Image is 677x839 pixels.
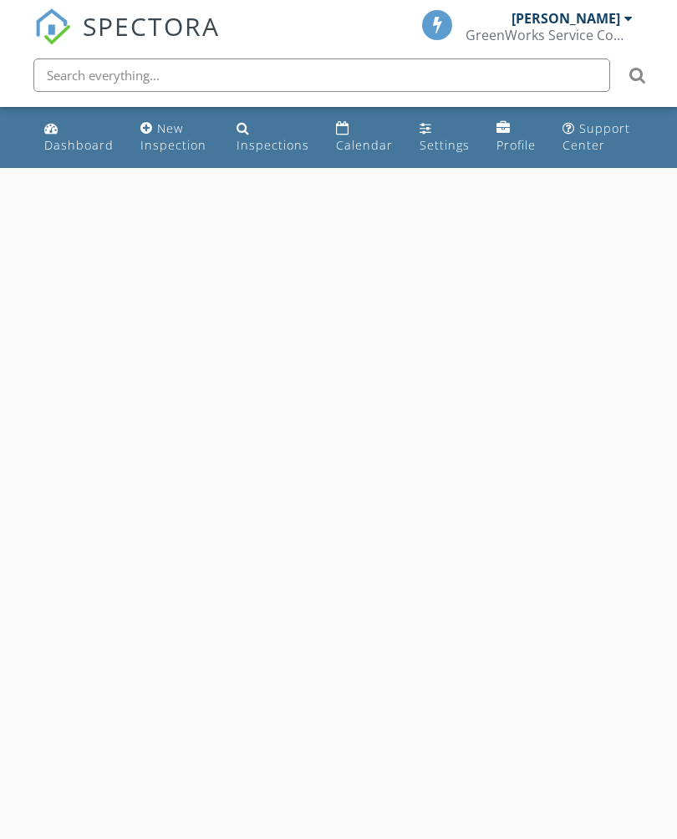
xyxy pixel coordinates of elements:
input: Search everything... [33,58,610,92]
span: SPECTORA [83,8,220,43]
a: New Inspection [134,114,216,161]
img: The Best Home Inspection Software - Spectora [34,8,71,45]
a: Dashboard [38,114,120,161]
div: Profile [496,137,536,153]
div: Dashboard [44,137,114,153]
a: Settings [413,114,476,161]
div: Inspections [237,137,309,153]
a: Calendar [329,114,400,161]
div: Calendar [336,137,393,153]
a: Profile [490,114,542,161]
div: GreenWorks Service Company [466,27,633,43]
a: SPECTORA [34,23,220,58]
div: New Inspection [140,120,206,153]
a: Support Center [556,114,640,161]
a: Inspections [230,114,316,161]
div: Support Center [562,120,630,153]
div: [PERSON_NAME] [512,10,620,27]
div: Settings [420,137,470,153]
